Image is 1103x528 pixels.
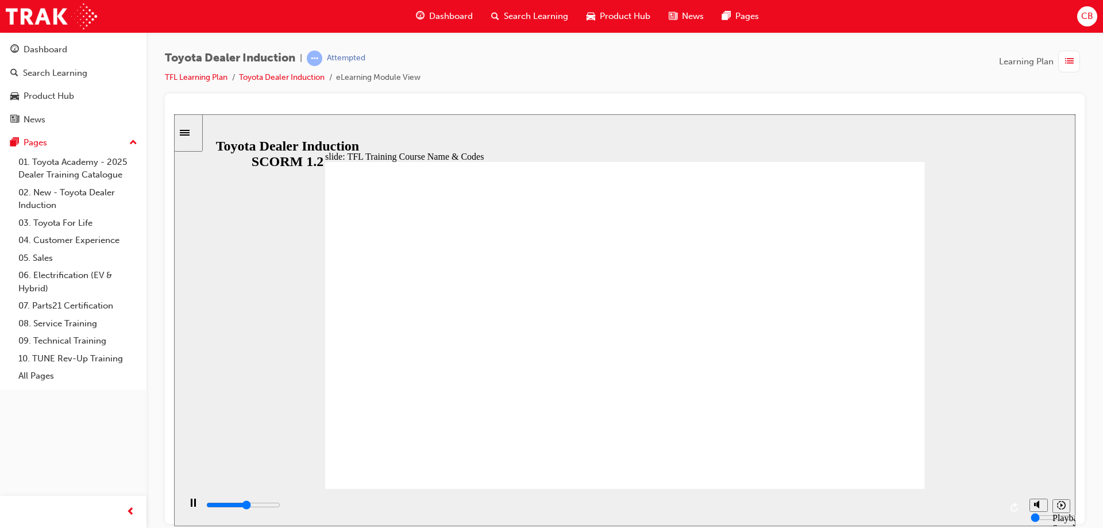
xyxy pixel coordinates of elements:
a: Search Learning [5,63,142,84]
span: CB [1081,10,1093,23]
a: Product Hub [5,86,142,107]
a: guage-iconDashboard [407,5,482,28]
a: News [5,109,142,130]
a: 09. Technical Training [14,332,142,350]
span: News [682,10,704,23]
button: Unmute (Ctrl+Alt+M) [855,384,874,398]
span: Product Hub [600,10,650,23]
a: 03. Toyota For Life [14,214,142,232]
span: | [300,52,302,65]
div: misc controls [850,375,896,412]
button: CB [1077,6,1097,26]
span: search-icon [10,68,18,79]
button: Playback speed [878,385,896,399]
span: car-icon [587,9,595,24]
span: news-icon [669,9,677,24]
span: guage-icon [10,45,19,55]
a: Dashboard [5,39,142,60]
a: 06. Electrification (EV & Hybrid) [14,267,142,297]
a: car-iconProduct Hub [577,5,660,28]
span: news-icon [10,115,19,125]
span: Search Learning [504,10,568,23]
input: slide progress [32,386,106,395]
span: Learning Plan [999,55,1054,68]
span: Toyota Dealer Induction [165,52,295,65]
a: 04. Customer Experience [14,232,142,249]
div: News [24,113,45,126]
span: Dashboard [429,10,473,23]
span: Pages [735,10,759,23]
button: Pages [5,132,142,153]
span: guage-icon [416,9,425,24]
a: Toyota Dealer Induction [239,72,325,82]
div: Dashboard [24,43,67,56]
div: Search Learning [23,67,87,80]
a: 08. Service Training [14,315,142,333]
a: 01. Toyota Academy - 2025 Dealer Training Catalogue [14,153,142,184]
div: Attempted [327,53,365,64]
a: All Pages [14,367,142,385]
a: pages-iconPages [713,5,768,28]
span: learningRecordVerb_ATTEMPT-icon [307,51,322,66]
span: up-icon [129,136,137,151]
span: pages-icon [10,138,19,148]
a: news-iconNews [660,5,713,28]
span: list-icon [1065,55,1074,69]
span: pages-icon [722,9,731,24]
button: Replay (Ctrl+Alt+R) [832,385,850,402]
a: 02. New - Toyota Dealer Induction [14,184,142,214]
span: search-icon [491,9,499,24]
div: Pages [24,136,47,149]
div: Playback Speed [878,399,896,419]
button: Learning Plan [999,51,1085,72]
button: DashboardSearch LearningProduct HubNews [5,37,142,132]
a: 10. TUNE Rev-Up Training [14,350,142,368]
div: Product Hub [24,90,74,103]
a: 05. Sales [14,249,142,267]
span: car-icon [10,91,19,102]
a: 07. Parts21 Certification [14,297,142,315]
input: volume [857,399,931,408]
button: Pause (Ctrl+Alt+P) [6,384,25,403]
img: Trak [6,3,97,29]
a: search-iconSearch Learning [482,5,577,28]
li: eLearning Module View [336,71,421,84]
div: playback controls [6,375,850,412]
span: prev-icon [126,505,135,519]
a: TFL Learning Plan [165,72,227,82]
